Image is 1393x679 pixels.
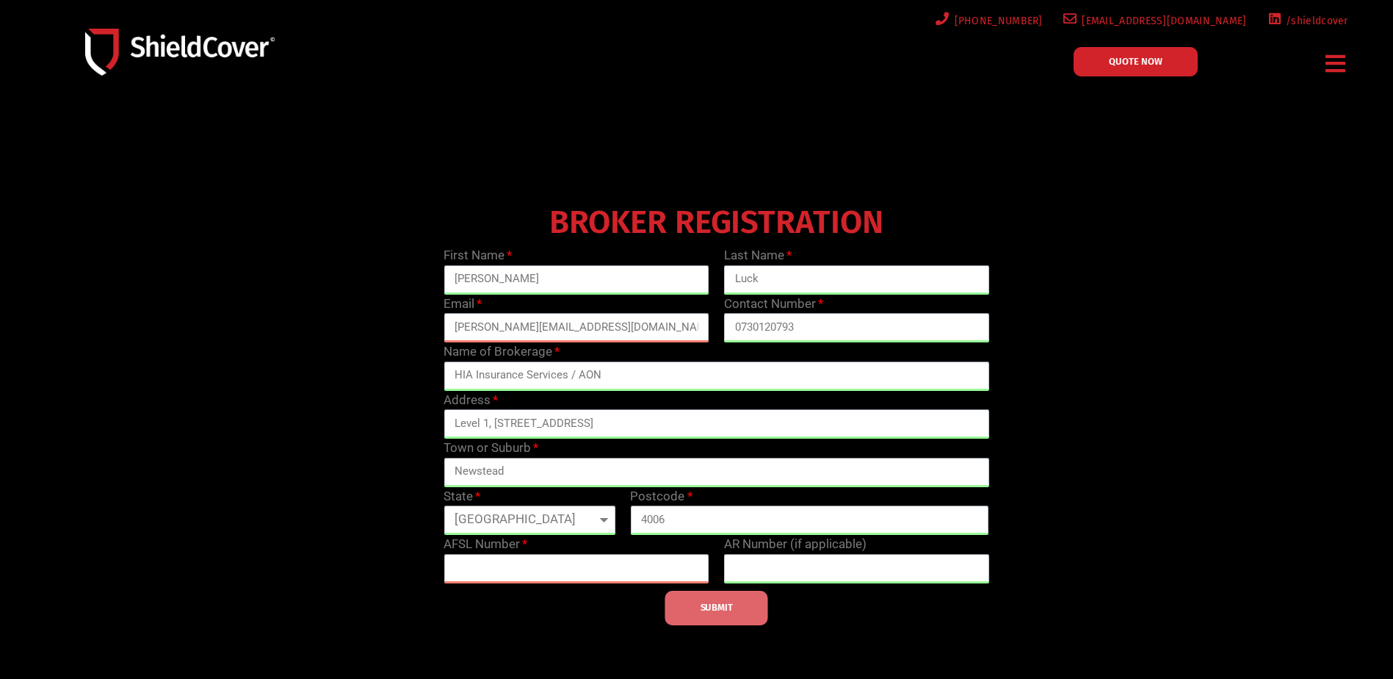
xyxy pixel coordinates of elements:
div: Menu Toggle [1320,46,1352,81]
h4: BROKER REGISTRATION [436,214,996,231]
span: [EMAIL_ADDRESS][DOMAIN_NAME] [1077,12,1246,30]
label: Town or Suburb [444,439,538,458]
img: Shield-Cover-Underwriting-Australia-logo-full [85,29,275,75]
label: First Name [444,246,512,265]
span: [PHONE_NUMBER] [949,12,1043,30]
button: SUBMIT [665,591,768,625]
label: Contact Number [724,295,823,314]
a: [PHONE_NUMBER] [933,12,1043,30]
a: /shieldcover [1264,12,1348,30]
label: AFSL Number [444,535,527,554]
label: AR Number (if applicable) [724,535,866,554]
label: Address [444,391,498,410]
label: Last Name [724,246,792,265]
span: /shieldcover [1281,12,1348,30]
label: Name of Brokerage [444,342,560,362]
a: QUOTE NOW [1074,47,1198,76]
label: Postcode [630,487,692,506]
span: QUOTE NOW [1109,57,1162,66]
label: Email [444,295,482,314]
span: SUBMIT [701,606,733,609]
label: State [444,487,480,506]
a: [EMAIL_ADDRESS][DOMAIN_NAME] [1060,12,1247,30]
